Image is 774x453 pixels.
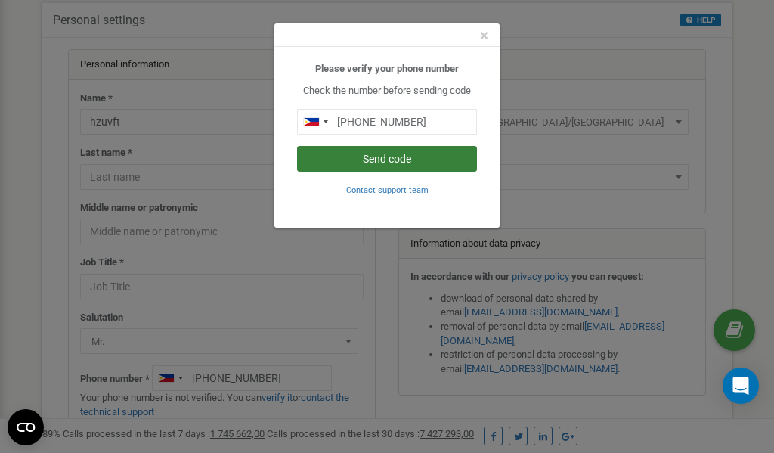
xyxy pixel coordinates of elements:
[346,184,429,195] a: Contact support team
[8,409,44,445] button: Open CMP widget
[297,109,477,135] input: 0905 123 4567
[315,63,459,74] b: Please verify your phone number
[298,110,333,134] div: Telephone country code
[346,185,429,195] small: Contact support team
[480,26,488,45] span: ×
[480,28,488,44] button: Close
[297,146,477,172] button: Send code
[723,368,759,404] div: Open Intercom Messenger
[297,84,477,98] p: Check the number before sending code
